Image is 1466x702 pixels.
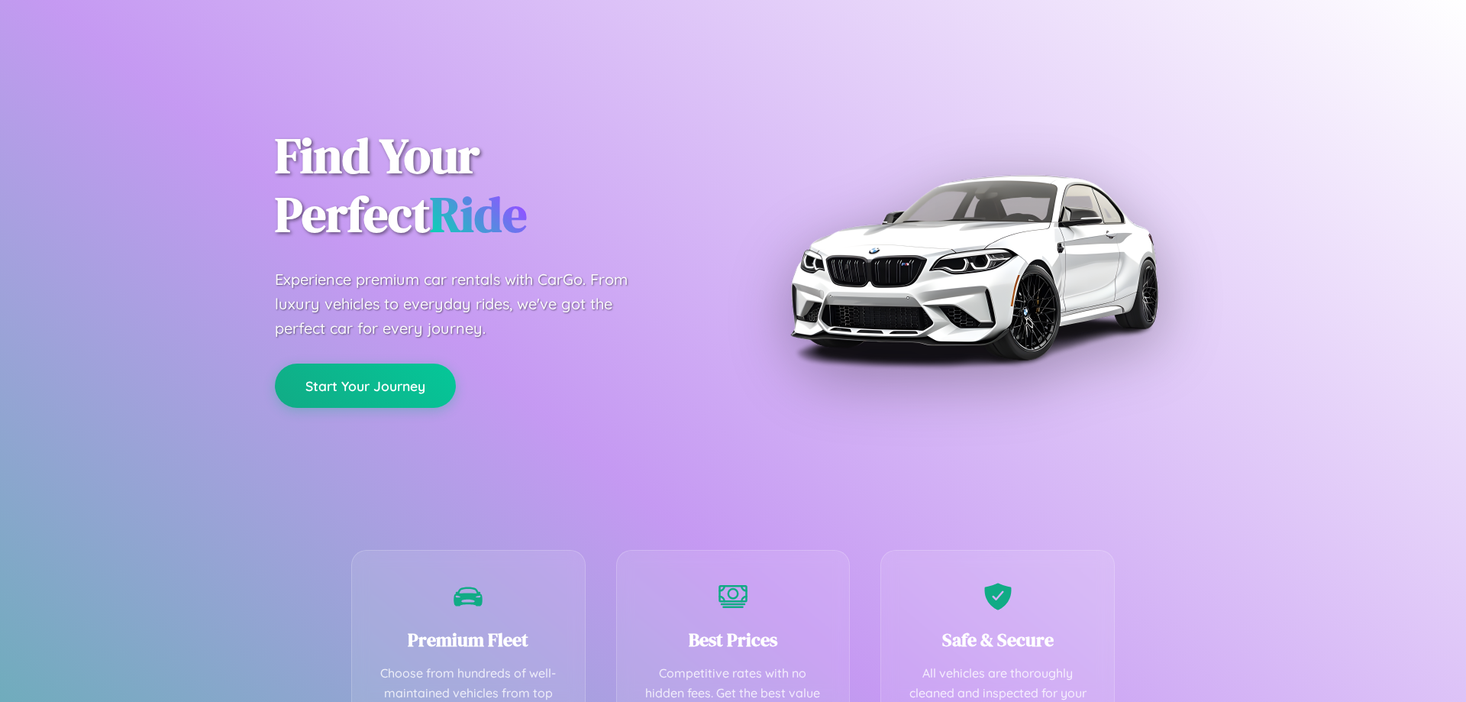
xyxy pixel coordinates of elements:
[783,76,1164,458] img: Premium BMW car rental vehicle
[275,127,710,244] h1: Find Your Perfect
[430,181,527,247] span: Ride
[640,627,827,652] h3: Best Prices
[375,627,562,652] h3: Premium Fleet
[275,364,456,408] button: Start Your Journey
[275,267,657,341] p: Experience premium car rentals with CarGo. From luxury vehicles to everyday rides, we've got the ...
[904,627,1091,652] h3: Safe & Secure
